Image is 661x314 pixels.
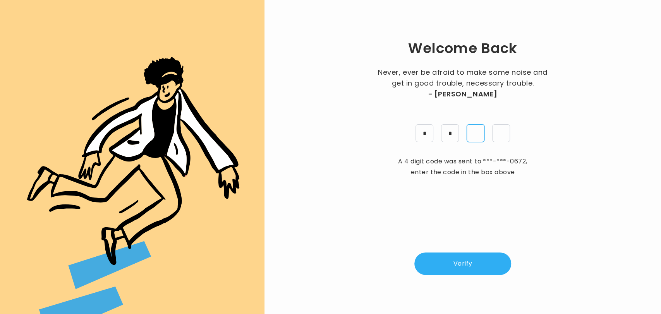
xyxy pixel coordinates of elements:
input: pin [492,124,510,142]
button: Verify [414,252,511,275]
input: pin [415,124,433,142]
p: Never, ever be afraid to make some noise and get in good trouble, necessary trouble. [376,67,550,100]
span: - [PERSON_NAME] [428,89,497,100]
p: A 4 digit code was sent to , enter the code in the box above [395,156,531,178]
input: pin [441,124,459,142]
h1: Welcome Back [408,39,517,58]
input: pin [467,124,484,142]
